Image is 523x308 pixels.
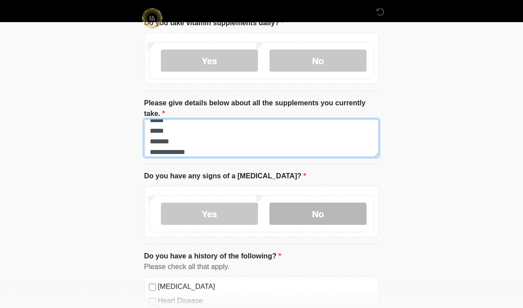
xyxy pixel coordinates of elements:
input: [MEDICAL_DATA] [149,284,156,291]
label: Yes [161,50,258,72]
label: Yes [161,203,258,225]
input: Heart Disease [149,298,156,305]
label: Please give details below about all the supplements you currently take. [144,98,379,119]
label: [MEDICAL_DATA] [158,281,374,292]
label: Heart Disease [158,296,374,306]
label: Do you have a history of the following? [144,251,281,262]
label: Do you have any signs of a [MEDICAL_DATA]? [144,171,306,181]
img: Richland Aesthetics Logo [135,7,169,41]
label: No [269,50,367,72]
div: Please check all that apply. [144,262,379,272]
label: No [269,203,367,225]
